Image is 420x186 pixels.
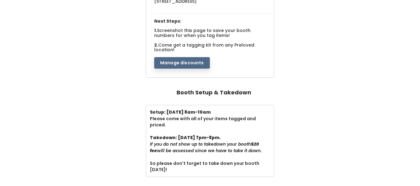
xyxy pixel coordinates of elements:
[150,134,221,141] b: Takedown: [DATE] 7pm-8pm.
[154,57,210,69] button: Manage discounts
[154,18,181,24] span: Next Steps:
[177,86,251,99] h4: Booth Setup & Takedown
[154,59,210,66] a: Manage discounts
[150,141,262,154] i: If you do not show up to takedown your booth will be assessed since we have to take it down.
[154,27,251,38] span: Screenshot this page to save your booth numbers for when you tag items!
[154,42,254,53] span: Come get a tagging kit from any Preloved location!
[150,141,259,154] b: $20 fee
[150,109,270,173] div: Please come with all of your items tagged and priced. So please don't forget to take down your bo...
[150,109,211,115] b: Setup: [DATE] 8am-10am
